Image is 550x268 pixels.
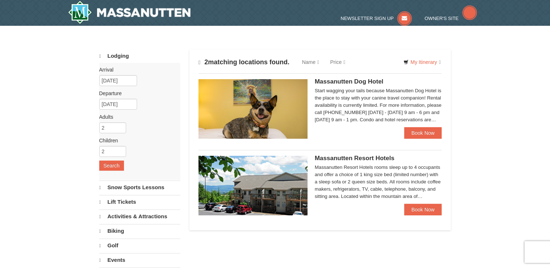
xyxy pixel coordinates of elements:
[198,156,308,215] img: 19219026-1-e3b4ac8e.jpg
[99,180,180,194] a: Snow Sports Lessons
[425,16,459,21] span: Owner's Site
[99,195,180,209] a: Lift Tickets
[404,204,442,215] a: Book Now
[198,79,308,139] img: 27428181-5-81c892a3.jpg
[297,55,325,69] a: Name
[99,137,175,144] label: Children
[404,127,442,139] a: Book Now
[99,239,180,252] a: Golf
[68,1,191,24] a: Massanutten Resort
[315,78,384,85] span: Massanutten Dog Hotel
[325,55,351,69] a: Price
[99,161,124,171] button: Search
[315,164,442,200] div: Massanutten Resort Hotels rooms sleep up to 4 occupants and offer a choice of 1 king size bed (li...
[341,16,394,21] span: Newsletter Sign Up
[425,16,477,21] a: Owner's Site
[68,1,191,24] img: Massanutten Resort Logo
[99,49,180,63] a: Lodging
[99,224,180,238] a: Biking
[99,66,175,73] label: Arrival
[99,90,175,97] label: Departure
[315,87,442,123] div: Start wagging your tails because Massanutten Dog Hotel is the place to stay with your canine trav...
[341,16,412,21] a: Newsletter Sign Up
[315,155,394,162] span: Massanutten Resort Hotels
[99,210,180,223] a: Activities & Attractions
[99,113,175,121] label: Adults
[99,253,180,267] a: Events
[399,57,445,68] a: My Itinerary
